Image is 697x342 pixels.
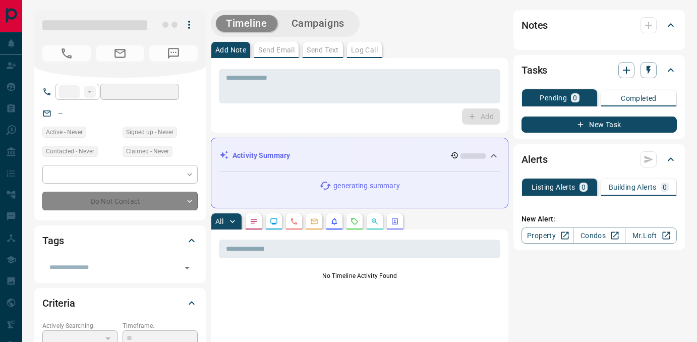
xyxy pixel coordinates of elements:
div: Tags [42,229,198,253]
p: New Alert: [521,214,677,224]
h2: Alerts [521,151,548,167]
span: No Number [149,45,198,62]
svg: Calls [290,217,298,225]
div: Notes [521,13,677,37]
span: Claimed - Never [126,146,169,156]
p: 0 [663,184,667,191]
svg: Emails [310,217,318,225]
div: Do Not Contact [42,192,198,210]
svg: Agent Actions [391,217,399,225]
span: Contacted - Never [46,146,94,156]
p: Listing Alerts [532,184,575,191]
div: Alerts [521,147,677,172]
svg: Opportunities [371,217,379,225]
h2: Criteria [42,295,75,311]
span: Signed up - Never [126,127,173,137]
span: No Number [42,45,91,62]
svg: Lead Browsing Activity [270,217,278,225]
p: Completed [621,95,657,102]
svg: Notes [250,217,258,225]
p: No Timeline Activity Found [219,271,500,280]
p: All [215,218,223,225]
a: Mr.Loft [625,227,677,244]
div: Tasks [521,58,677,82]
p: generating summary [333,181,399,191]
p: 0 [582,184,586,191]
p: 0 [573,94,577,101]
a: -- [59,109,63,117]
p: Building Alerts [609,184,657,191]
p: Timeframe: [123,321,198,330]
button: Timeline [216,15,277,32]
p: Add Note [215,46,246,53]
h2: Notes [521,17,548,33]
span: No Email [96,45,144,62]
button: Campaigns [281,15,355,32]
p: Activity Summary [233,150,290,161]
a: Property [521,227,573,244]
p: Pending [540,94,567,101]
svg: Requests [351,217,359,225]
p: Actively Searching: [42,321,118,330]
h2: Tags [42,233,64,249]
button: New Task [521,117,677,133]
div: Activity Summary [219,146,500,165]
a: Condos [573,227,625,244]
button: Open [180,261,194,275]
h2: Tasks [521,62,547,78]
svg: Listing Alerts [330,217,338,225]
div: Criteria [42,291,198,315]
span: Active - Never [46,127,83,137]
